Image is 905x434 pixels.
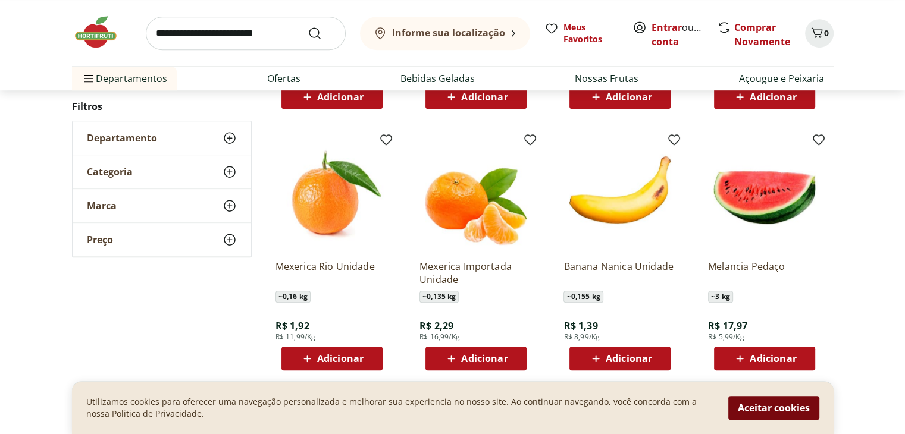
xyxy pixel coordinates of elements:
[563,137,677,250] img: Banana Nanica Unidade
[86,396,714,420] p: Utilizamos cookies para oferecer uma navegação personalizada e melhorar sua experiencia no nosso ...
[708,319,747,332] span: R$ 17,97
[267,71,300,86] a: Ofertas
[360,17,530,50] button: Informe sua localização
[575,71,638,86] a: Nossas Frutas
[714,85,815,109] button: Adicionar
[652,20,704,49] span: ou
[750,92,796,102] span: Adicionar
[544,21,618,45] a: Meus Favoritos
[87,200,117,212] span: Marca
[708,137,821,250] img: Melancia Pedaço
[425,85,527,109] button: Adicionar
[824,27,829,39] span: 0
[275,260,389,286] a: Mexerica Rio Unidade
[461,92,508,102] span: Adicionar
[563,21,618,45] span: Meus Favoritos
[82,64,167,93] span: Departamentos
[708,291,733,303] span: ~ 3 kg
[281,85,383,109] button: Adicionar
[87,166,133,178] span: Categoria
[606,354,652,363] span: Adicionar
[569,347,671,370] button: Adicionar
[317,92,364,102] span: Adicionar
[425,347,527,370] button: Adicionar
[275,332,316,342] span: R$ 11,99/Kg
[805,19,834,48] button: Carrinho
[419,260,533,286] a: Mexerica Importada Unidade
[750,354,796,363] span: Adicionar
[400,71,475,86] a: Bebidas Geladas
[87,133,157,144] span: Departamento
[275,137,389,250] img: Mexerica Rio Unidade
[419,137,533,250] img: Mexerica Importada Unidade
[569,85,671,109] button: Adicionar
[652,21,682,34] a: Entrar
[708,332,744,342] span: R$ 5,99/Kg
[563,332,600,342] span: R$ 8,99/Kg
[73,224,251,257] button: Preço
[392,26,505,39] b: Informe sua localização
[73,190,251,223] button: Marca
[82,64,96,93] button: Menu
[563,260,677,286] a: Banana Nanica Unidade
[419,319,453,332] span: R$ 2,29
[73,156,251,189] button: Categoria
[72,95,252,119] h2: Filtros
[317,354,364,363] span: Adicionar
[461,354,508,363] span: Adicionar
[563,291,603,303] span: ~ 0,155 kg
[72,14,131,50] img: Hortifruti
[728,396,819,420] button: Aceitar cookies
[419,332,460,342] span: R$ 16,99/Kg
[308,26,336,40] button: Submit Search
[281,347,383,370] button: Adicionar
[146,17,346,50] input: search
[275,319,309,332] span: R$ 1,92
[739,71,824,86] a: Açougue e Peixaria
[275,291,311,303] span: ~ 0,16 kg
[734,21,790,48] a: Comprar Novamente
[563,319,597,332] span: R$ 1,39
[419,291,459,303] span: ~ 0,135 kg
[606,92,652,102] span: Adicionar
[714,347,815,370] button: Adicionar
[87,234,113,246] span: Preço
[708,260,821,286] a: Melancia Pedaço
[73,122,251,155] button: Departamento
[652,21,717,48] a: Criar conta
